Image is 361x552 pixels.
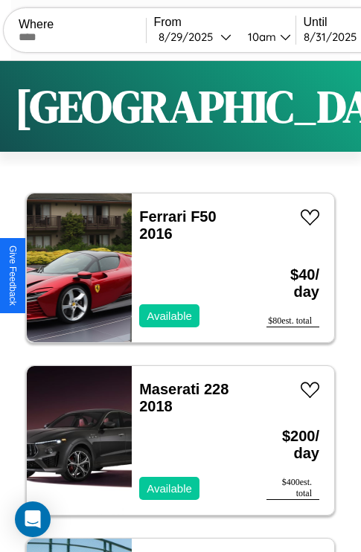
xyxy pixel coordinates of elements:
a: Maserati 228 2018 [139,381,229,414]
div: 8 / 29 / 2025 [159,30,220,44]
div: $ 400 est. total [266,477,319,500]
div: Give Feedback [7,245,18,306]
div: Open Intercom Messenger [15,501,51,537]
button: 10am [236,29,295,45]
label: From [154,16,295,29]
div: $ 80 est. total [266,315,319,327]
p: Available [147,306,192,326]
label: Where [19,18,146,31]
button: 8/29/2025 [154,29,236,45]
a: Ferrari F50 2016 [139,208,216,242]
p: Available [147,478,192,498]
h3: $ 200 / day [266,413,319,477]
h3: $ 40 / day [266,251,319,315]
div: 10am [240,30,280,44]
